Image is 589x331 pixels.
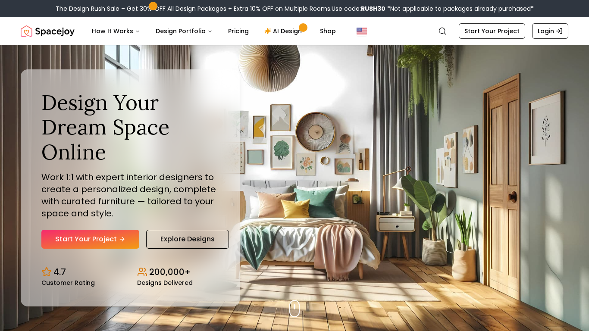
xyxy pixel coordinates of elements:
p: 200,000+ [149,266,191,278]
img: Spacejoy Logo [21,22,75,40]
p: Work 1:1 with expert interior designers to create a personalized design, complete with curated fu... [41,171,219,219]
span: Use code: [332,4,385,13]
button: How It Works [85,22,147,40]
a: Start Your Project [459,23,525,39]
button: Design Portfolio [149,22,219,40]
div: The Design Rush Sale – Get 30% OFF All Design Packages + Extra 10% OFF on Multiple Rooms. [56,4,534,13]
a: Start Your Project [41,230,139,249]
b: RUSH30 [361,4,385,13]
a: Explore Designs [146,230,229,249]
a: Spacejoy [21,22,75,40]
h1: Design Your Dream Space Online [41,90,219,165]
a: Pricing [221,22,256,40]
div: Design stats [41,259,219,286]
span: *Not applicable to packages already purchased* [385,4,534,13]
small: Designs Delivered [137,280,193,286]
nav: Main [85,22,343,40]
p: 4.7 [53,266,66,278]
img: United States [357,26,367,36]
a: AI Design [257,22,311,40]
a: Shop [313,22,343,40]
small: Customer Rating [41,280,95,286]
nav: Global [21,17,568,45]
a: Login [532,23,568,39]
